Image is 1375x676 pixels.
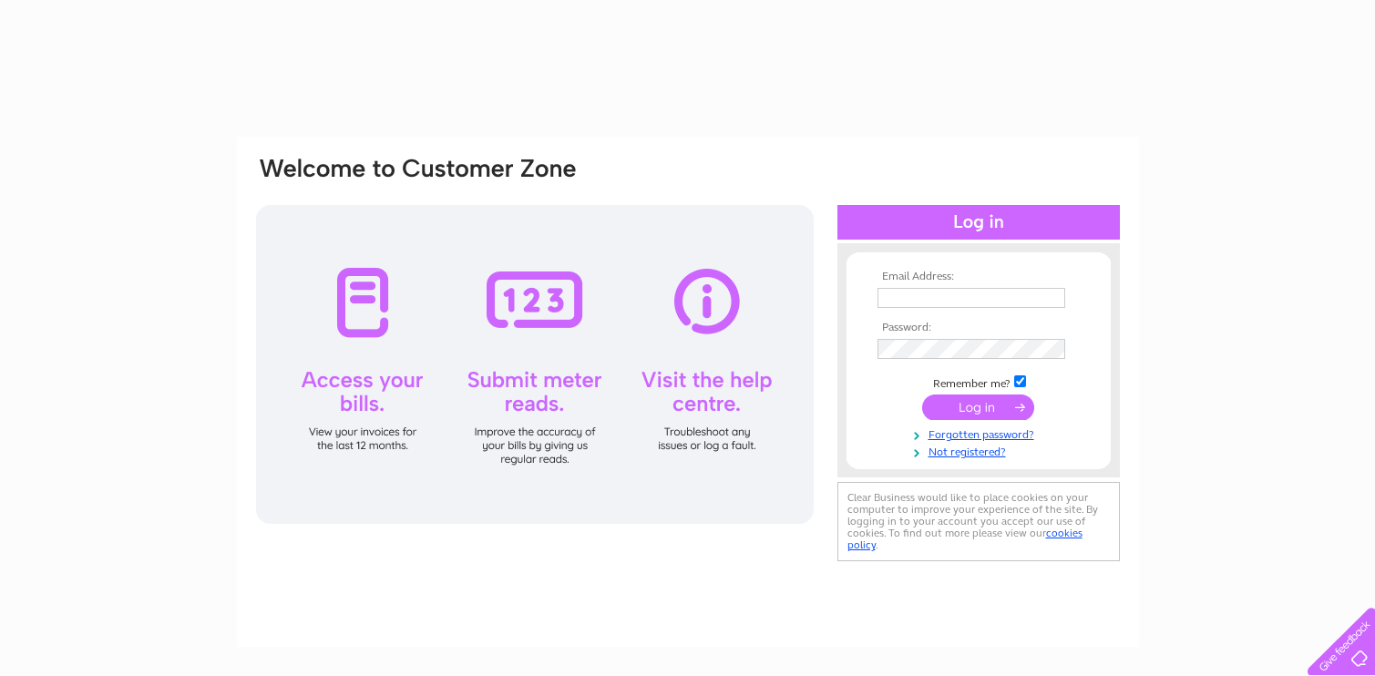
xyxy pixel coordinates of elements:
[873,271,1084,283] th: Email Address:
[837,482,1120,561] div: Clear Business would like to place cookies on your computer to improve your experience of the sit...
[922,394,1034,420] input: Submit
[847,527,1083,551] a: cookies policy
[877,442,1084,459] a: Not registered?
[873,373,1084,391] td: Remember me?
[873,322,1084,334] th: Password:
[877,425,1084,442] a: Forgotten password?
